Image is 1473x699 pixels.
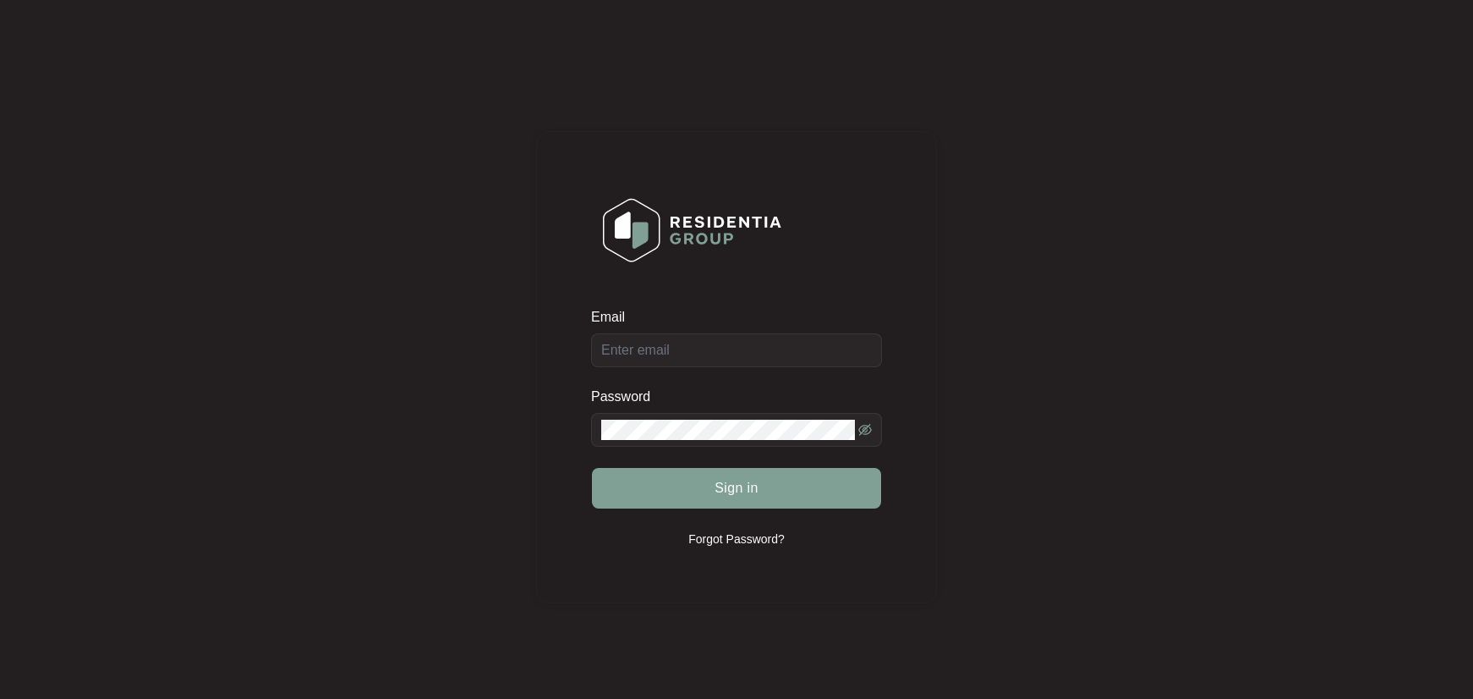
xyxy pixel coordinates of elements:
[592,468,881,509] button: Sign in
[591,388,663,405] label: Password
[715,478,758,498] span: Sign in
[688,531,785,548] p: Forgot Password?
[858,423,872,437] span: eye-invisible
[591,309,637,326] label: Email
[592,187,792,273] img: Login Logo
[601,420,855,440] input: Password
[591,333,882,367] input: Email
